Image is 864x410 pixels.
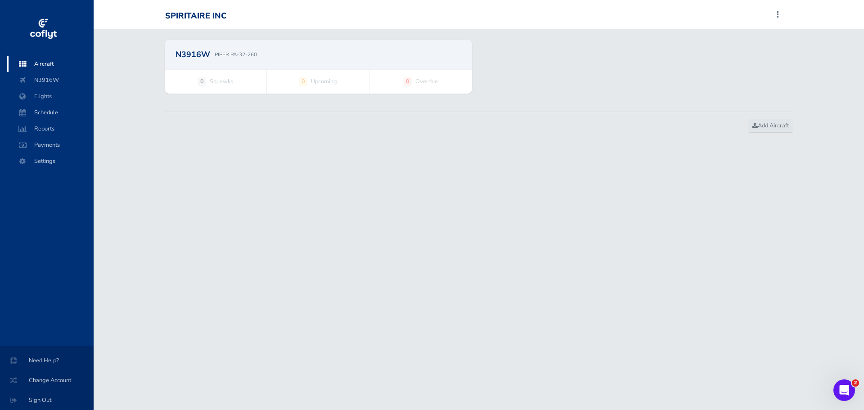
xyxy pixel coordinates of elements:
strong: 0 [299,77,307,86]
span: Upcoming [311,77,337,86]
span: Sign Out [11,392,83,408]
span: Aircraft [16,56,85,72]
h2: N3916W [175,50,210,59]
p: PIPER PA-32-260 [215,50,257,59]
span: Payments [16,137,85,153]
span: Settings [16,153,85,169]
iframe: Intercom live chat [833,379,855,401]
strong: 0 [198,77,206,86]
span: Reports [16,121,85,137]
span: Overdue [415,77,438,86]
span: Flights [16,88,85,104]
span: Add Aircraft [752,122,789,130]
span: Schedule [16,104,85,121]
span: Squawks [210,77,233,86]
div: SPIRITAIRE INC [165,11,226,21]
span: N3916W [16,72,85,88]
a: N3916W PIPER PA-32-260 0 Squawks 0 Upcoming 0 Overdue [165,40,472,94]
strong: 0 [404,77,412,86]
span: Change Account [11,372,83,388]
span: Need Help? [11,352,83,369]
span: 2 [852,379,859,387]
a: Add Aircraft [748,119,793,133]
img: coflyt logo [28,16,58,43]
